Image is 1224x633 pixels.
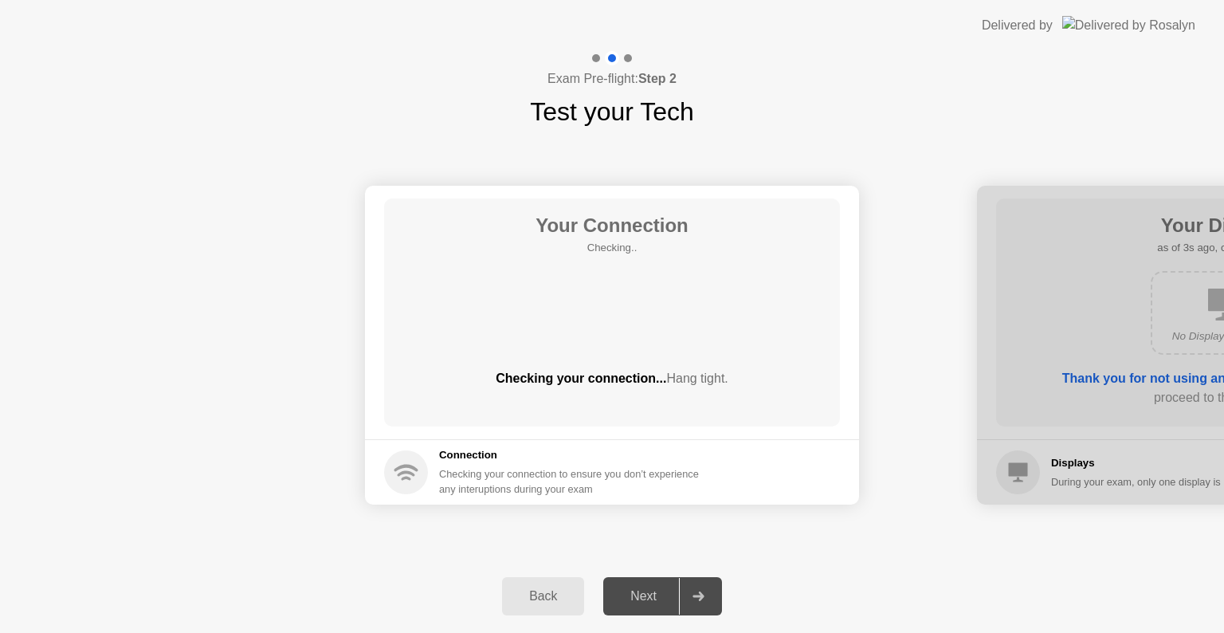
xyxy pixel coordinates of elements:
[608,589,679,604] div: Next
[439,466,708,497] div: Checking your connection to ensure you don’t experience any interuptions during your exam
[530,92,694,131] h1: Test your Tech
[982,16,1053,35] div: Delivered by
[535,240,688,256] h5: Checking..
[603,577,722,615] button: Next
[507,589,579,604] div: Back
[535,211,688,240] h1: Your Connection
[547,69,677,88] h4: Exam Pre-flight:
[666,372,728,385] span: Hang tight.
[638,72,677,85] b: Step 2
[502,577,584,615] button: Back
[384,369,840,388] div: Checking your connection...
[439,447,708,463] h5: Connection
[1062,16,1195,34] img: Delivered by Rosalyn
